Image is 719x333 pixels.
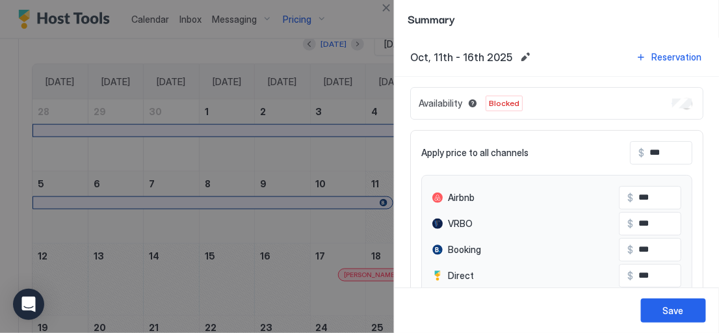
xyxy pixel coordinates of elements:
[465,96,480,111] button: Blocked dates override all pricing rules and remain unavailable until manually unblocked
[627,192,633,204] span: $
[448,218,473,230] span: VRBO
[410,51,512,64] span: Oct, 11th - 16th 2025
[419,98,462,109] span: Availability
[627,218,633,230] span: $
[408,10,706,27] span: Summary
[448,244,481,256] span: Booking
[627,270,633,282] span: $
[517,49,533,65] button: Edit date range
[489,98,519,109] span: Blocked
[448,192,475,204] span: Airbnb
[634,48,703,66] button: Reservation
[638,147,644,159] span: $
[651,50,701,64] div: Reservation
[421,147,529,159] span: Apply price to all channels
[13,289,44,320] div: Open Intercom Messenger
[627,244,633,256] span: $
[641,299,706,323] button: Save
[663,304,684,317] div: Save
[448,270,474,282] span: Direct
